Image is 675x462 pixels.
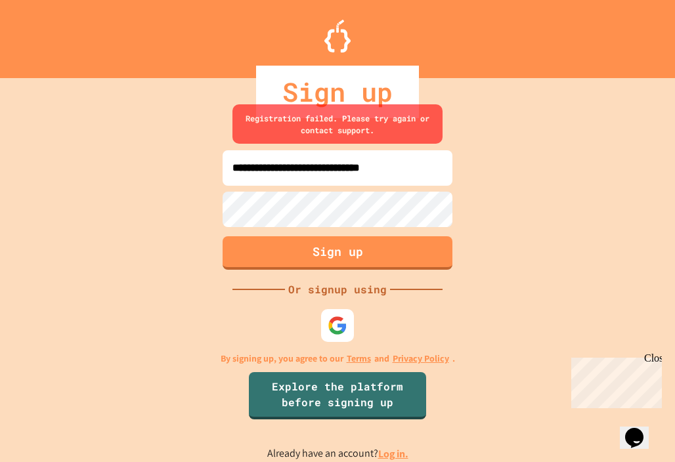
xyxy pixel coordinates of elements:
a: Log in. [378,447,408,461]
a: Explore the platform before signing up [249,372,426,419]
div: Chat with us now!Close [5,5,91,83]
p: By signing up, you agree to our and . [221,352,455,366]
iframe: chat widget [566,352,662,408]
button: Sign up [223,236,452,270]
a: Terms [347,352,371,366]
img: Logo.svg [324,20,351,52]
a: Privacy Policy [393,352,449,366]
img: google-icon.svg [328,316,347,335]
p: Already have an account? [267,446,408,462]
div: Or signup using [285,282,390,297]
div: Sign up [256,66,419,118]
div: Registration failed. Please try again or contact support. [232,104,443,144]
iframe: chat widget [620,409,662,449]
